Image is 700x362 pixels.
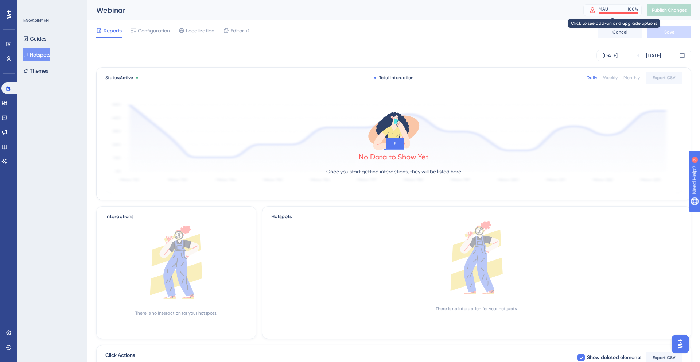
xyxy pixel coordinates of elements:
[51,4,53,9] div: 3
[647,4,691,16] button: Publish Changes
[186,26,214,35] span: Localization
[23,48,50,61] button: Hotspots
[230,26,244,35] span: Editor
[104,26,122,35] span: Reports
[374,75,413,81] div: Total Interaction
[436,306,518,312] div: There is no interaction for your hotspots.
[271,212,682,221] div: Hotspots
[669,333,691,355] iframe: UserGuiding AI Assistant Launcher
[23,32,46,45] button: Guides
[652,7,687,13] span: Publish Changes
[138,26,170,35] span: Configuration
[603,75,618,81] div: Weekly
[587,353,641,362] span: Show deleted elements
[120,75,133,80] span: Active
[23,64,48,77] button: Themes
[135,310,217,316] div: There is no interaction for your hotspots.
[627,6,638,12] div: 100 %
[326,167,461,176] p: Once you start getting interactions, they will be listed here
[623,75,640,81] div: Monthly
[653,355,676,361] span: Export CSV
[598,26,642,38] button: Cancel
[653,75,676,81] span: Export CSV
[612,29,627,35] span: Cancel
[647,26,691,38] button: Save
[105,212,133,221] div: Interactions
[587,75,597,81] div: Daily
[17,2,46,11] span: Need Help?
[603,51,618,60] div: [DATE]
[96,5,565,15] div: Webinar
[105,75,133,81] span: Status:
[646,72,682,84] button: Export CSV
[23,18,51,23] div: ENGAGEMENT
[359,152,429,162] div: No Data to Show Yet
[599,6,608,12] div: MAU
[646,51,661,60] div: [DATE]
[664,29,674,35] span: Save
